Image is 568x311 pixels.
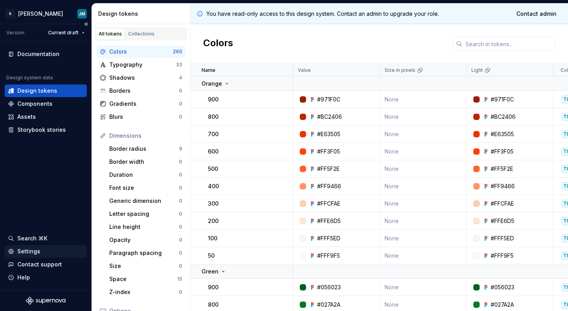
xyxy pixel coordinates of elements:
a: Supernova Logo [26,297,65,305]
div: 9 [179,146,182,152]
div: 0 [179,185,182,191]
a: Opacity0 [106,234,185,246]
p: 800 [208,301,219,309]
td: None [380,160,467,178]
a: Z-index0 [106,286,185,298]
div: 0 [179,237,182,243]
div: Dimensions [109,132,182,140]
a: Space15 [106,273,185,285]
div: Contact support [17,260,62,268]
div: Assets [17,113,36,121]
a: Font size0 [106,182,185,194]
p: 200 [208,217,219,225]
p: 600 [208,148,219,155]
div: #FFE6D5 [317,217,341,225]
div: Design system data [6,75,53,81]
div: #056023 [317,283,341,291]
div: Border width [109,158,179,166]
div: 0 [179,88,182,94]
div: 260 [173,49,182,55]
div: Design tokens [17,87,57,95]
div: Settings [17,247,40,255]
div: #FFF5ED [317,234,340,242]
td: None [380,230,467,247]
p: Name [202,67,215,73]
div: Gradients [109,100,179,108]
div: Generic dimension [109,197,179,205]
div: Components [17,100,52,108]
div: #FF5F2E [491,165,513,173]
div: #FF9466 [491,182,515,190]
td: None [380,195,467,212]
p: 100 [208,234,217,242]
div: Storybook stories [17,126,66,134]
button: Current draft [45,27,88,38]
p: Value [298,67,311,73]
button: Help [5,271,87,284]
span: Contact admin [516,10,557,18]
a: Blurs0 [97,111,185,123]
div: 0 [179,198,182,204]
a: Components [5,97,87,110]
div: Space [109,275,177,283]
div: #FF9466 [317,182,341,190]
div: Letter spacing [109,210,179,218]
div: 33 [176,62,182,68]
div: #FFF9F5 [317,252,340,260]
button: Contact support [5,258,87,271]
div: Collections [128,31,155,37]
div: 0 [179,101,182,107]
div: Design tokens [98,10,187,18]
div: Size [109,262,179,270]
input: Search in tokens... [462,37,555,51]
div: Z-index [109,288,179,296]
td: None [380,108,467,126]
p: Size in pixels [385,67,415,73]
div: JM [79,11,85,17]
a: Settings [5,245,87,258]
div: Paragraph spacing [109,249,179,257]
div: #FFF5ED [491,234,514,242]
div: #971F0C [491,96,514,103]
div: [PERSON_NAME] [18,10,63,18]
p: You have read-only access to this design system. Contact an admin to upgrade your role. [206,10,439,18]
div: Font size [109,184,179,192]
div: #027A2A [317,301,340,309]
div: #FFF9F5 [491,252,514,260]
a: Colors260 [97,45,185,58]
div: All tokens [99,31,122,37]
div: Help [17,274,30,281]
div: 0 [179,289,182,295]
td: None [380,212,467,230]
button: Collapse sidebar [80,19,92,30]
div: 0 [179,250,182,256]
a: Assets [5,111,87,123]
div: #FFCFAE [491,200,514,208]
div: R [6,9,15,19]
p: 700 [208,130,219,138]
p: 800 [208,113,219,121]
a: Size0 [106,260,185,272]
div: 0 [179,159,182,165]
p: 300 [208,200,219,208]
div: Search ⌘K [17,234,47,242]
h2: Colors [203,37,233,51]
td: None [380,279,467,296]
td: None [380,91,467,108]
div: Documentation [17,50,60,58]
div: 0 [179,224,182,230]
span: Current draft [48,30,78,36]
p: 50 [208,252,215,260]
p: Green [202,268,219,275]
a: Gradients0 [97,97,185,110]
td: None [380,247,467,264]
p: 900 [208,96,219,103]
a: Letter spacing0 [106,208,185,220]
div: 15 [177,276,182,282]
a: Generic dimension0 [106,195,185,207]
a: Line height0 [106,221,185,233]
td: None [380,126,467,143]
a: Shadows4 [97,71,185,84]
div: Duration [109,171,179,179]
a: Borders0 [97,84,185,97]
